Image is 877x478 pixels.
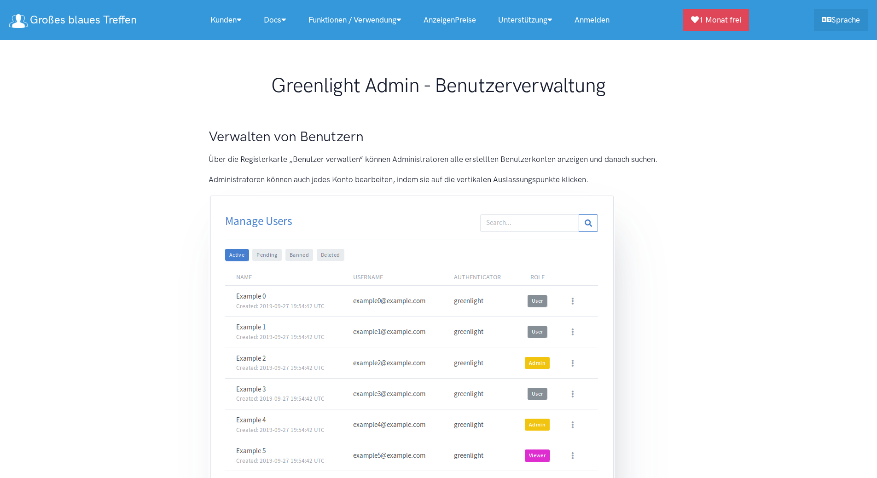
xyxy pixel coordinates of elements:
a: Sprache [814,9,868,31]
a: AnzeigenPreise [412,10,487,30]
h2: Verwalten von Benutzern [209,127,669,146]
h1: Greenlight Admin - Benutzerverwaltung [209,74,669,98]
img: Logo [9,14,28,28]
a: Docs [253,10,297,30]
a: Funktionen / Verwendung [297,10,412,30]
a: Unterstützung [487,10,563,30]
p: Über die Registerkarte „Benutzer verwalten“ können Administratoren alle erstellten Benutzerkonten... [209,153,669,166]
a: 1 Monat frei [683,9,749,31]
p: Administratoren können auch jedes Konto bearbeiten, indem sie auf die vertikalen Auslassungspunkt... [209,173,669,186]
a: Anmelden [563,10,621,30]
a: Großes blaues Treffen [9,10,137,30]
a: Kunden [199,10,253,30]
